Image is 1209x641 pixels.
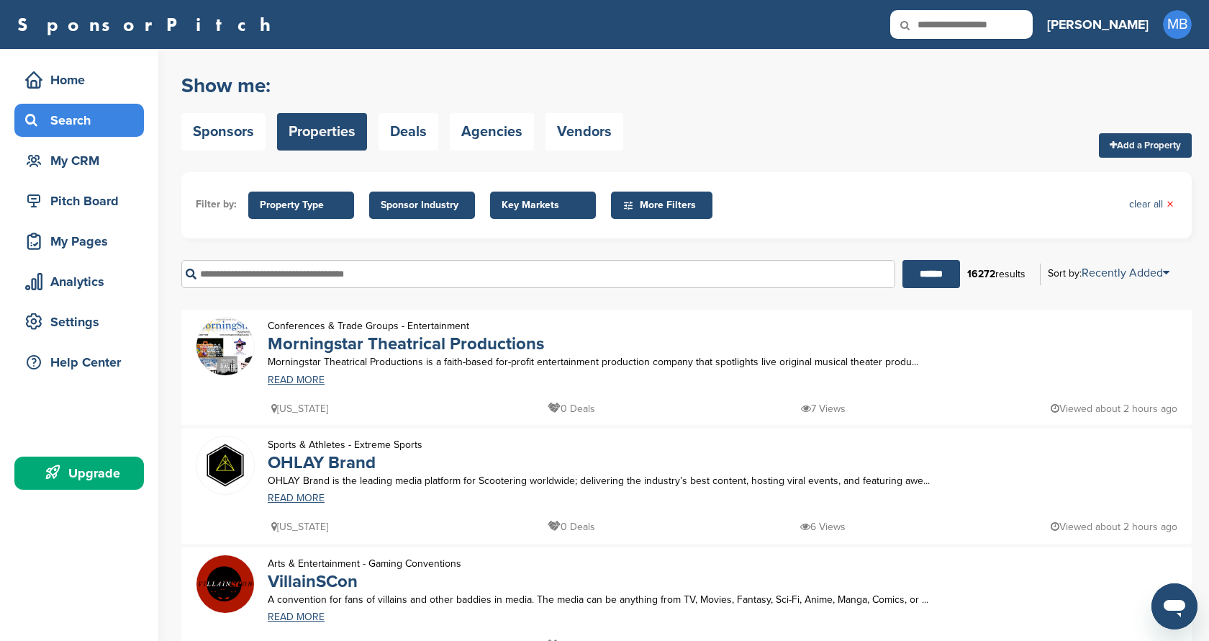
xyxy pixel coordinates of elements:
a: READ MORE [268,612,932,622]
span: × [1167,197,1174,212]
div: Home [22,67,144,93]
img: Ohlay symbol favicon [196,436,254,494]
a: Analytics [14,265,144,298]
div: Pitch Board [22,188,144,214]
p: OHLAY Brand is the leading media platform for Scootering worldwide; delivering the industry’s bes... [268,472,932,490]
a: Sponsors [181,113,266,151]
a: clear all× [1129,197,1174,212]
a: Pitch Board [14,184,144,218]
span: Property Type [260,197,343,213]
h2: Show me: [181,73,623,99]
div: My CRM [22,148,144,174]
p: Viewed about 2 hours ago [1051,400,1177,418]
a: VillainSCon [268,571,358,592]
div: Settings [22,309,144,335]
b: 16272 [967,268,995,280]
a: Deals [379,113,438,151]
a: Settings [14,305,144,339]
a: READ MORE [268,493,932,503]
a: Properties [277,113,367,151]
p: Arts & Entertainment - Gaming Conventions [268,555,461,573]
p: Morningstar Theatrical Productions is a faith-based for-profit entertainment production company t... [268,353,932,371]
a: Vendors [545,113,623,151]
iframe: Button to launch messaging window [1151,583,1197,629]
p: Viewed about 2 hours ago [1051,518,1177,536]
a: Agencies [450,113,534,151]
li: Filter by: [196,197,237,212]
a: Upgrade [14,457,144,490]
p: 6 Views [800,518,846,536]
a: Help Center [14,346,144,379]
a: SponsorPitch [17,15,280,34]
div: Upgrade [22,460,144,486]
span: Key Markets [502,197,584,213]
a: READ MORE [268,375,932,385]
p: [US_STATE] [271,400,328,418]
a: My Pages [14,225,144,258]
p: 0 Deals [548,400,595,418]
span: MB [1163,10,1192,39]
div: Sort by: [1048,267,1169,279]
img: Villainscon 2 (logo) [196,555,254,613]
p: 0 Deals [548,518,595,536]
a: Search [14,104,144,137]
p: [US_STATE] [271,518,328,536]
a: My CRM [14,144,144,177]
img: Morningstar theatrical productions logo ad [196,318,254,375]
a: Recently Added [1082,266,1169,280]
div: Help Center [22,349,144,375]
p: 7 Views [801,400,846,418]
a: OHLAY Brand [268,452,376,473]
a: Add a Property [1099,133,1192,158]
p: A convention for fans of villains and other baddies in media. The media can be anything from TV, ... [268,591,932,609]
div: My Pages [22,228,144,254]
div: Analytics [22,269,144,295]
p: Conferences & Trade Groups - Entertainment [268,317,544,335]
div: Search [22,107,144,133]
p: Sports & Athletes - Extreme Sports [268,436,422,454]
span: More Filters [622,197,705,213]
a: Morningstar Theatrical Productions [268,333,544,354]
div: results [960,262,1033,287]
a: Home [14,63,144,97]
span: Sponsor Industry [381,197,463,213]
h3: [PERSON_NAME] [1047,14,1149,35]
a: [PERSON_NAME] [1047,9,1149,40]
